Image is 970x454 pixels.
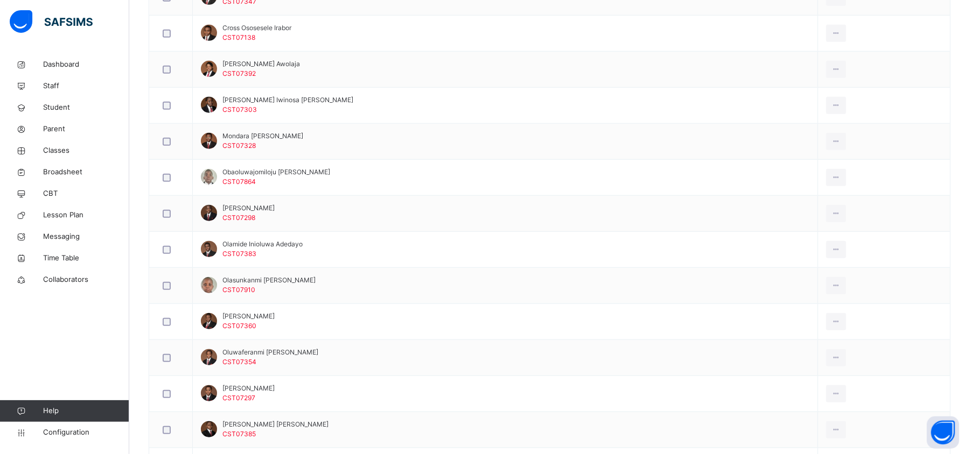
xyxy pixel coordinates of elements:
[222,33,255,41] span: CST07138
[43,274,129,285] span: Collaborators
[222,322,256,330] span: CST07360
[222,384,275,393] span: [PERSON_NAME]
[43,253,129,264] span: Time Table
[222,178,256,186] span: CST07864
[222,430,256,438] span: CST07385
[43,102,129,113] span: Student
[222,311,275,321] span: [PERSON_NAME]
[222,69,256,77] span: CST07392
[222,105,257,113] span: CST07303
[222,394,255,402] span: CST07297
[43,427,129,438] span: Configuration
[222,358,256,366] span: CST07354
[43,145,129,156] span: Classes
[43,210,129,221] span: Lesson Plan
[222,131,303,141] span: Mondara [PERSON_NAME]
[43,406,129,416] span: Help
[222,141,256,150] span: CST07328
[222,420,329,429] span: [PERSON_NAME] [PERSON_NAME]
[10,10,93,33] img: safsims
[222,214,255,222] span: CST07298
[222,239,303,249] span: Olamide Inioluwa Adedayo
[43,81,129,91] span: Staff
[222,167,330,177] span: Obaoluwajomiloju [PERSON_NAME]
[43,59,129,70] span: Dashboard
[43,188,129,199] span: CBT
[222,59,300,69] span: [PERSON_NAME] Awolaja
[927,416,959,449] button: Open asap
[43,167,129,178] span: Broadsheet
[222,250,256,258] span: CST07383
[222,286,255,294] span: CST07910
[43,124,129,134] span: Parent
[222,95,353,105] span: [PERSON_NAME] Iwinosa [PERSON_NAME]
[222,23,291,33] span: Cross Ososesele Irabor
[222,203,275,213] span: [PERSON_NAME]
[222,347,318,357] span: Oluwaferanmi [PERSON_NAME]
[222,275,316,285] span: Olasunkanmi [PERSON_NAME]
[43,231,129,242] span: Messaging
